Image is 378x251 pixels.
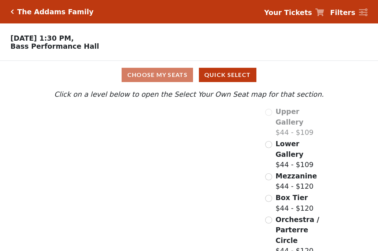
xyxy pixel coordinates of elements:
span: Orchestra / Parterre Circle [275,215,319,244]
a: Click here to go back to filters [11,9,14,14]
a: Your Tickets [264,7,324,18]
a: Filters [330,7,367,18]
label: $44 - $109 [275,139,326,170]
path: Upper Gallery - Seats Available: 0 [88,110,172,130]
path: Orchestra / Parterre Circle - Seats Available: 147 [134,180,219,230]
span: Lower Gallery [275,140,303,158]
h5: The Addams Family [17,8,93,16]
label: $44 - $109 [275,106,326,138]
path: Lower Gallery - Seats Available: 152 [95,126,183,154]
button: Quick Select [199,68,256,82]
span: Box Tier [275,193,308,202]
label: $44 - $120 [275,192,314,213]
p: Click on a level below to open the Select Your Own Seat map for that section. [52,89,326,100]
span: Mezzanine [275,172,317,180]
span: Upper Gallery [275,107,303,126]
label: $44 - $120 [275,171,317,192]
strong: Filters [330,8,355,16]
strong: Your Tickets [264,8,312,16]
